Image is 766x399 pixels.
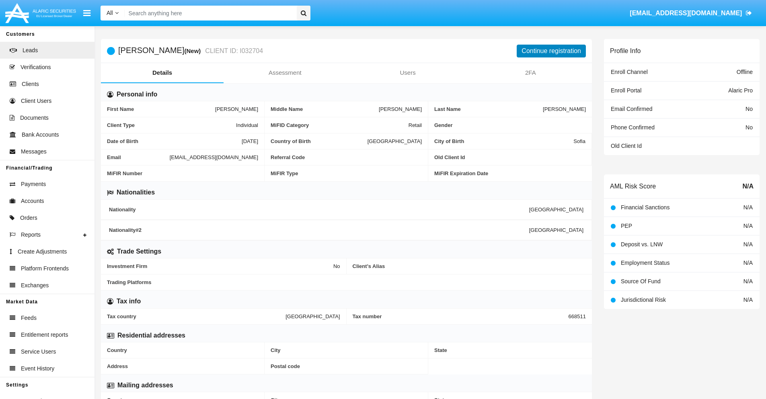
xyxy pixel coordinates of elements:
span: Accounts [21,197,44,205]
span: MiFID Category [271,122,409,128]
a: All [101,9,125,17]
span: Address [107,363,258,369]
h6: Personal info [117,90,157,99]
span: N/A [743,260,753,266]
img: Logo image [4,1,77,25]
span: N/A [743,241,753,248]
span: Offline [737,69,753,75]
span: [GEOGRAPHIC_DATA] [529,227,583,233]
span: [DATE] [242,138,258,144]
span: Date of Birth [107,138,242,144]
span: Source Of Fund [621,278,661,284]
span: Nationality [109,207,529,213]
span: Payments [21,180,46,188]
h6: AML Risk Score [610,182,656,190]
span: Middle Name [271,106,379,112]
span: PEP [621,223,632,229]
span: MiFIR Type [271,170,422,176]
span: Email Confirmed [611,106,652,112]
span: Referral Code [271,154,422,160]
h6: Mailing addresses [117,381,173,390]
span: Jurisdictional Risk [621,297,666,303]
span: All [107,10,113,16]
h6: Tax info [117,297,141,306]
span: Individual [236,122,258,128]
span: [GEOGRAPHIC_DATA] [285,313,340,319]
span: [PERSON_NAME] [215,106,258,112]
span: First Name [107,106,215,112]
a: Assessment [224,63,346,82]
span: MiFIR Number [107,170,258,176]
span: Verifications [21,63,51,72]
span: Deposit vs. LNW [621,241,663,248]
span: Clients [22,80,39,88]
span: Bank Accounts [22,131,59,139]
input: Search [125,6,294,20]
span: No [745,106,753,112]
h6: Trade Settings [117,247,161,256]
small: CLIENT ID: I032704 [203,48,263,54]
span: Orders [20,214,37,222]
span: Reports [21,231,41,239]
h6: Nationalities [117,188,155,197]
span: City [271,347,422,353]
button: Continue registration [517,45,586,57]
span: Messages [21,147,47,156]
a: Users [347,63,469,82]
span: Financial Sanctions [621,204,669,211]
span: [EMAIL_ADDRESS][DOMAIN_NAME] [630,10,742,16]
span: Client Type [107,122,236,128]
span: Employment Status [621,260,669,266]
span: Old Client Id [611,143,642,149]
h5: [PERSON_NAME] [118,46,263,55]
span: Entitlement reports [21,331,68,339]
a: [EMAIL_ADDRESS][DOMAIN_NAME] [626,2,756,25]
span: Tax country [107,313,285,319]
span: Enroll Channel [611,69,648,75]
span: Nationality #2 [109,227,529,233]
h6: Profile Info [610,47,641,55]
span: Country [107,347,258,353]
span: City of Birth [434,138,573,144]
span: [PERSON_NAME] [543,106,586,112]
span: [GEOGRAPHIC_DATA] [529,207,583,213]
span: No [333,263,340,269]
div: (New) [184,46,203,55]
span: MiFIR Expiration Date [434,170,586,176]
span: Platform Frontends [21,264,69,273]
span: Alaric Pro [728,87,753,94]
span: N/A [743,278,753,284]
span: N/A [743,223,753,229]
span: N/A [743,204,753,211]
span: Client Users [21,97,51,105]
span: Client’s Alias [353,263,586,269]
span: Email [107,154,170,160]
span: Sofia [573,138,585,144]
span: Leads [23,46,38,55]
span: Documents [20,114,49,122]
span: Postal code [271,363,422,369]
span: Create Adjustments [18,248,67,256]
span: State [434,347,586,353]
span: Tax number [353,313,569,319]
span: Gender [434,122,586,128]
span: Retail [409,122,422,128]
span: Service Users [21,348,56,356]
span: Exchanges [21,281,49,290]
span: Phone Confirmed [611,124,655,131]
h6: Residential addresses [117,331,185,340]
span: N/A [743,297,753,303]
span: Investment Firm [107,263,333,269]
span: Event History [21,364,54,373]
span: [GEOGRAPHIC_DATA] [368,138,422,144]
span: Enroll Portal [611,87,641,94]
span: No [745,124,753,131]
span: Last Name [434,106,543,112]
span: Trading Platforms [107,279,586,285]
span: N/A [742,182,754,191]
span: Old Client Id [434,154,585,160]
span: [EMAIL_ADDRESS][DOMAIN_NAME] [170,154,258,160]
span: 668511 [569,313,586,319]
a: Details [101,63,224,82]
a: 2FA [469,63,592,82]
